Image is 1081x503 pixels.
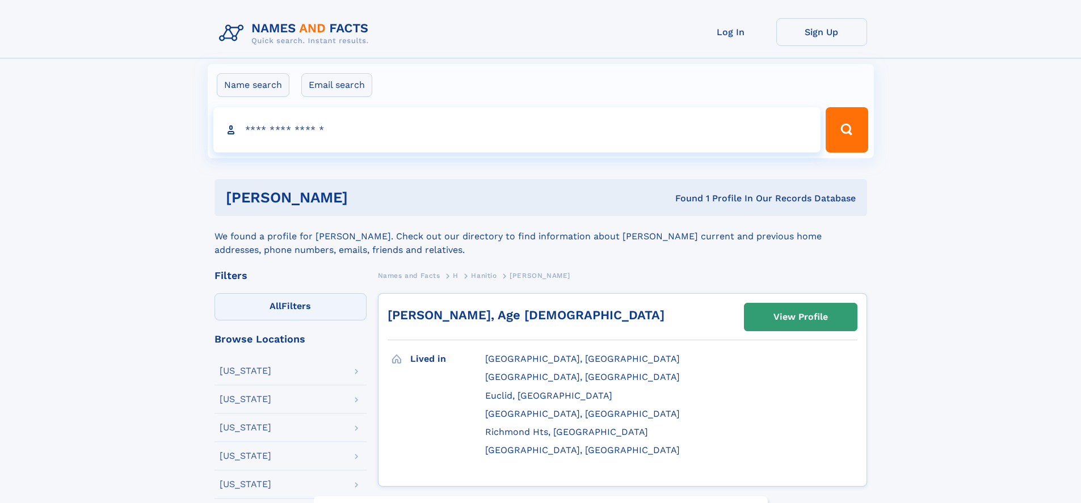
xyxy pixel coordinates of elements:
a: H [453,268,459,282]
div: [US_STATE] [220,395,271,404]
span: [GEOGRAPHIC_DATA], [GEOGRAPHIC_DATA] [485,353,680,364]
div: Filters [214,270,367,281]
h3: Lived in [410,349,485,369]
span: [PERSON_NAME] [510,272,570,280]
input: search input [213,107,821,153]
div: [US_STATE] [220,366,271,375]
label: Email search [301,73,372,97]
span: [GEOGRAPHIC_DATA], [GEOGRAPHIC_DATA] [485,371,680,382]
div: We found a profile for [PERSON_NAME]. Check out our directory to find information about [PERSON_N... [214,216,867,257]
div: Browse Locations [214,334,367,344]
a: Log In [685,18,776,46]
span: Hanitio [471,272,497,280]
span: [GEOGRAPHIC_DATA], [GEOGRAPHIC_DATA] [485,445,680,455]
a: Hanitio [471,268,497,282]
button: Search Button [826,107,868,153]
a: Sign Up [776,18,867,46]
div: [US_STATE] [220,480,271,489]
span: All [270,301,281,311]
div: [US_STATE] [220,451,271,460]
span: Euclid, [GEOGRAPHIC_DATA] [485,390,612,401]
div: View Profile [773,304,828,330]
label: Name search [217,73,289,97]
label: Filters [214,293,367,320]
a: View Profile [744,303,857,331]
div: [US_STATE] [220,423,271,432]
span: H [453,272,459,280]
img: Logo Names and Facts [214,18,378,49]
div: Found 1 Profile In Our Records Database [511,192,856,205]
h1: [PERSON_NAME] [226,191,512,205]
span: Richmond Hts, [GEOGRAPHIC_DATA] [485,426,648,437]
span: [GEOGRAPHIC_DATA], [GEOGRAPHIC_DATA] [485,408,680,419]
a: [PERSON_NAME], Age [DEMOGRAPHIC_DATA] [388,308,664,322]
a: Names and Facts [378,268,440,282]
